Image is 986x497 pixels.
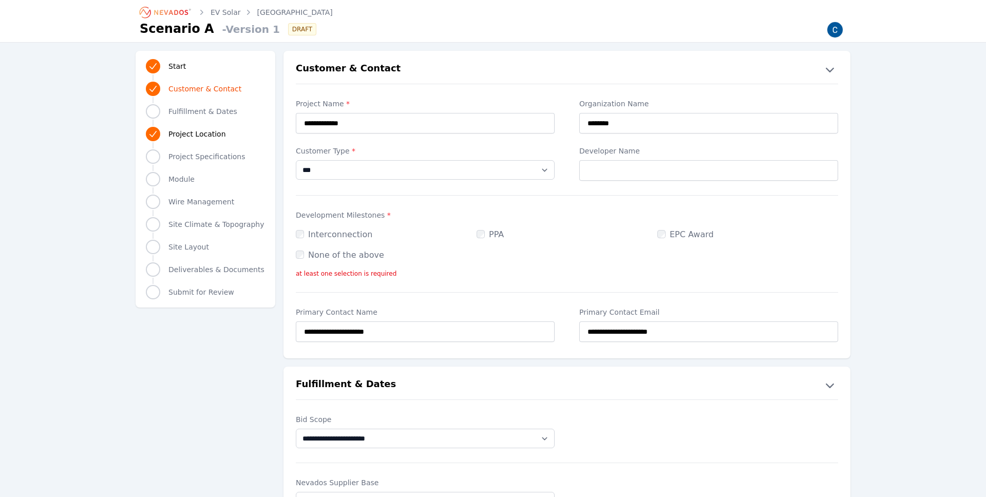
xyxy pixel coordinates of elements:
span: Start [168,61,186,71]
p: at least one selection is required [296,270,838,278]
label: Bid Scope [296,414,555,425]
button: Fulfillment & Dates [283,377,850,393]
label: Developer Name [579,146,838,156]
span: - Version 1 [218,22,280,36]
nav: Progress [146,57,265,301]
span: Submit for Review [168,287,234,297]
label: Organization Name [579,99,838,109]
span: Wire Management [168,197,234,207]
img: Carmen Brooks [827,22,843,38]
a: [GEOGRAPHIC_DATA] [257,7,333,17]
label: Nevados Supplier Base [296,477,555,488]
label: Customer Type [296,146,555,156]
span: Project Location [168,129,226,139]
label: Development Milestones [296,210,838,220]
span: Module [168,174,195,184]
h1: Scenario A [140,21,214,37]
span: Deliverables & Documents [168,264,264,275]
input: PPA [477,230,485,238]
label: None of the above [296,250,384,260]
h2: Fulfillment & Dates [296,377,396,393]
input: Interconnection [296,230,304,238]
span: Site Climate & Topography [168,219,264,230]
nav: Breadcrumb [140,4,333,21]
button: Customer & Contact [283,61,850,78]
a: EV Solar [211,7,241,17]
input: EPC Award [657,230,666,238]
label: PPA [477,230,504,239]
span: Customer & Contact [168,84,241,94]
input: None of the above [296,251,304,259]
label: Primary Contact Email [579,307,838,317]
span: Site Layout [168,242,209,252]
div: DRAFT [288,23,316,35]
label: EPC Award [657,230,714,239]
label: Primary Contact Name [296,307,555,317]
span: Project Specifications [168,151,245,162]
span: Fulfillment & Dates [168,106,237,117]
h2: Customer & Contact [296,61,401,78]
label: Interconnection [296,230,372,239]
label: Project Name [296,99,555,109]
